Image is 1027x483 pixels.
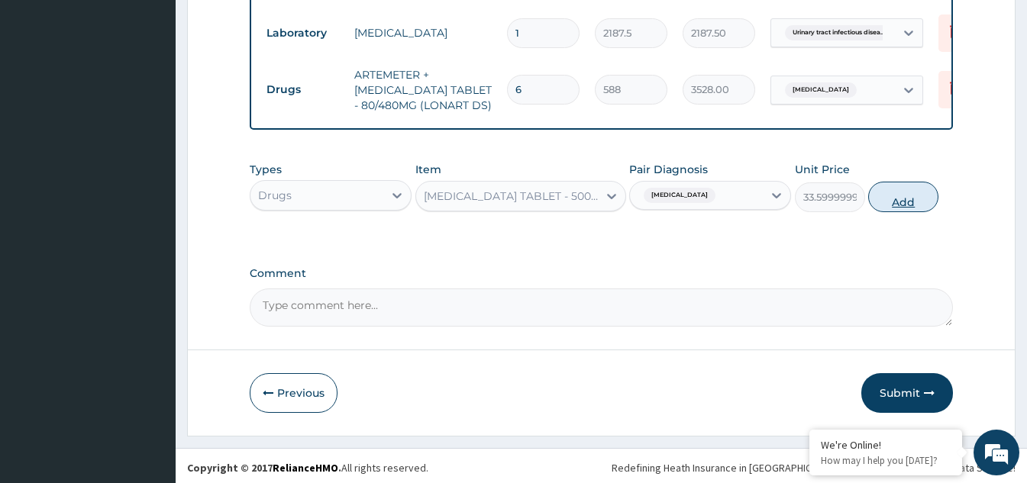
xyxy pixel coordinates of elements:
[415,162,441,177] label: Item
[795,162,850,177] label: Unit Price
[821,438,951,452] div: We're Online!
[273,461,338,475] a: RelianceHMO
[259,76,347,104] td: Drugs
[259,19,347,47] td: Laboratory
[250,8,287,44] div: Minimize live chat window
[250,373,337,413] button: Previous
[250,267,953,280] label: Comment
[347,60,499,121] td: ARTEMETER + [MEDICAL_DATA] TABLET - 80/480MG (LONART DS)
[644,188,715,203] span: [MEDICAL_DATA]
[250,163,282,176] label: Types
[821,454,951,467] p: How may I help you today?
[8,321,291,375] textarea: Type your message and hit 'Enter'
[28,76,62,114] img: d_794563401_company_1708531726252_794563401
[424,188,599,204] div: [MEDICAL_DATA] TABLET - 500MG
[258,188,292,203] div: Drugs
[868,182,938,212] button: Add
[785,25,893,40] span: Urinary tract infectious disea...
[612,460,1016,475] div: Redefining Heath Insurance in [GEOGRAPHIC_DATA] using Telemedicine and Data Science!
[629,162,708,177] label: Pair Diagnosis
[187,461,341,475] strong: Copyright © 2017 .
[79,85,257,105] div: Chat with us now
[785,82,857,98] span: [MEDICAL_DATA]
[861,373,953,413] button: Submit
[89,144,211,298] span: We're online!
[347,18,499,48] td: [MEDICAL_DATA]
